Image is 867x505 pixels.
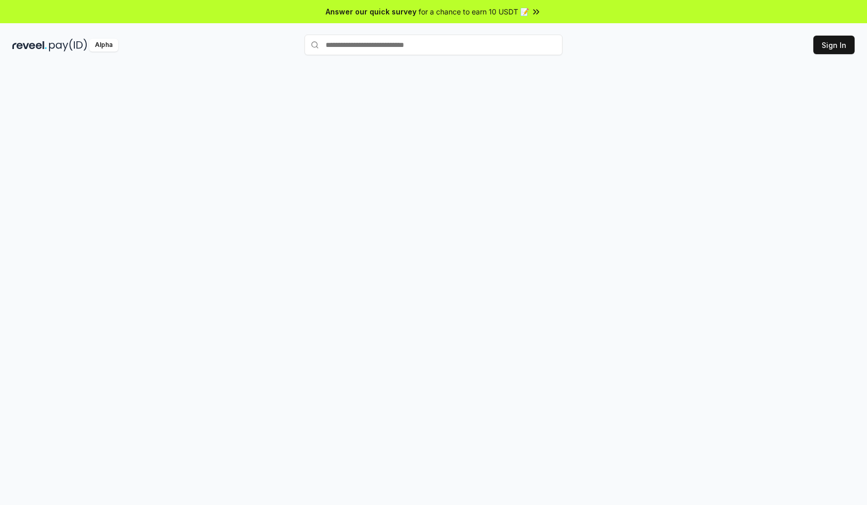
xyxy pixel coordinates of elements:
[12,39,47,52] img: reveel_dark
[49,39,87,52] img: pay_id
[89,39,118,52] div: Alpha
[813,36,855,54] button: Sign In
[326,6,416,17] span: Answer our quick survey
[419,6,529,17] span: for a chance to earn 10 USDT 📝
